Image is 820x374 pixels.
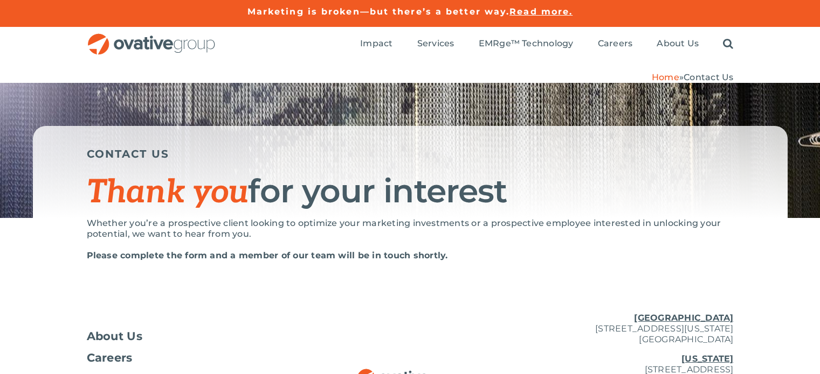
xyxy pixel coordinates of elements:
[87,250,448,260] strong: Please complete the form and a member of our team will be in touch shortly.
[479,38,574,49] span: EMRge™ Technology
[634,313,733,323] u: [GEOGRAPHIC_DATA]
[509,6,573,17] a: Read more.
[518,313,734,345] p: [STREET_ADDRESS][US_STATE] [GEOGRAPHIC_DATA]
[360,27,733,61] nav: Menu
[681,354,733,364] u: [US_STATE]
[360,38,392,50] a: Impact
[417,38,454,49] span: Services
[598,38,633,50] a: Careers
[657,38,699,50] a: About Us
[87,32,216,43] a: OG_Full_horizontal_RGB
[684,72,733,82] span: Contact Us
[479,38,574,50] a: EMRge™ Technology
[652,72,734,82] span: »
[652,72,679,82] a: Home
[87,173,249,212] span: Thank you
[87,174,734,210] h1: for your interest
[87,331,143,342] span: About Us
[87,352,302,363] a: Careers
[417,38,454,50] a: Services
[87,218,734,239] p: Whether you’re a prospective client looking to optimize your marketing investments or a prospecti...
[723,38,733,50] a: Search
[657,38,699,49] span: About Us
[87,331,302,342] a: About Us
[87,352,133,363] span: Careers
[360,38,392,49] span: Impact
[247,6,510,17] a: Marketing is broken—but there’s a better way.
[598,38,633,49] span: Careers
[87,147,734,160] h5: CONTACT US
